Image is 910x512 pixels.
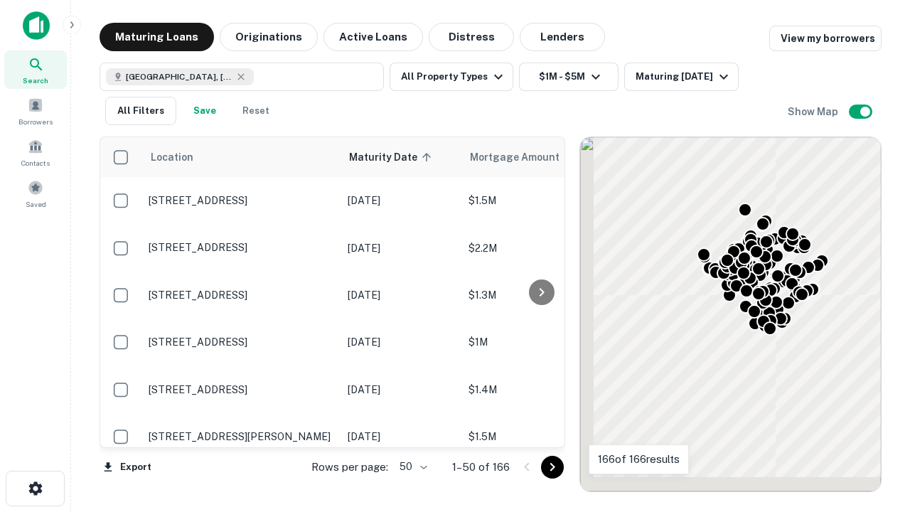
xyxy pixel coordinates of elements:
button: Originations [220,23,318,51]
p: [STREET_ADDRESS] [149,336,333,348]
p: [DATE] [348,193,454,208]
button: Maturing [DATE] [624,63,739,91]
a: Borrowers [4,92,67,130]
p: $1.3M [469,287,611,303]
th: Maturity Date [341,137,461,177]
button: [GEOGRAPHIC_DATA], [GEOGRAPHIC_DATA], [GEOGRAPHIC_DATA] [100,63,384,91]
p: $1.5M [469,193,611,208]
p: 166 of 166 results [598,451,680,468]
h6: Show Map [788,104,840,119]
span: Location [150,149,193,166]
button: All Property Types [390,63,513,91]
span: Mortgage Amount [470,149,578,166]
p: [DATE] [348,429,454,444]
p: $2.2M [469,240,611,256]
button: All Filters [105,97,176,125]
button: Export [100,457,155,478]
p: [DATE] [348,287,454,303]
a: View my borrowers [769,26,882,51]
button: Maturing Loans [100,23,214,51]
p: [DATE] [348,240,454,256]
span: Search [23,75,48,86]
p: [STREET_ADDRESS] [149,241,333,254]
div: 50 [394,457,429,477]
button: Save your search to get updates of matches that match your search criteria. [182,97,227,125]
p: [STREET_ADDRESS] [149,383,333,396]
div: 0 0 [580,137,881,491]
span: [GEOGRAPHIC_DATA], [GEOGRAPHIC_DATA], [GEOGRAPHIC_DATA] [126,70,232,83]
button: Lenders [520,23,605,51]
p: $1.4M [469,382,611,398]
span: Saved [26,198,46,210]
iframe: Chat Widget [839,353,910,421]
button: Reset [233,97,279,125]
button: $1M - $5M [519,63,619,91]
span: Maturity Date [349,149,436,166]
p: [STREET_ADDRESS][PERSON_NAME] [149,430,333,443]
a: Search [4,50,67,89]
th: Mortgage Amount [461,137,618,177]
span: Borrowers [18,116,53,127]
button: Active Loans [323,23,423,51]
a: Saved [4,174,67,213]
p: [DATE] [348,382,454,398]
p: $1M [469,334,611,350]
img: capitalize-icon.png [23,11,50,40]
p: $1.5M [469,429,611,444]
p: Rows per page: [311,459,388,476]
button: Go to next page [541,456,564,479]
div: Maturing [DATE] [636,68,732,85]
p: [DATE] [348,334,454,350]
a: Contacts [4,133,67,171]
span: Contacts [21,157,50,169]
p: [STREET_ADDRESS] [149,194,333,207]
th: Location [141,137,341,177]
p: 1–50 of 166 [452,459,510,476]
p: [STREET_ADDRESS] [149,289,333,302]
button: Distress [429,23,514,51]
